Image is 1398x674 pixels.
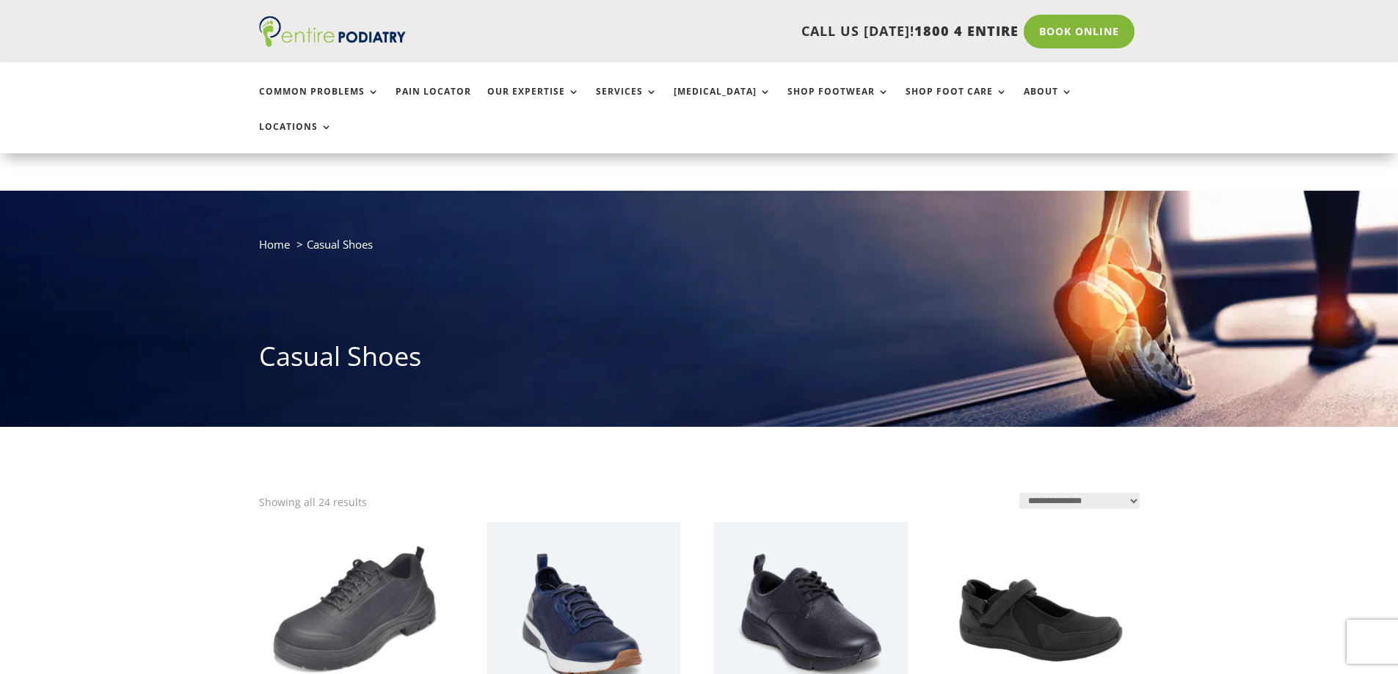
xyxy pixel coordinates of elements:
a: [MEDICAL_DATA] [674,87,771,118]
a: Book Online [1024,15,1135,48]
p: Showing all 24 results [259,493,367,512]
a: Entire Podiatry [259,35,406,50]
a: Locations [259,122,332,153]
span: Casual Shoes [307,237,373,252]
select: Shop order [1019,493,1140,509]
a: Services [596,87,658,118]
a: Pain Locator [396,87,471,118]
span: 1800 4 ENTIRE [914,22,1019,40]
h1: Casual Shoes [259,338,1140,382]
img: logo (1) [259,16,406,47]
a: Home [259,237,290,252]
nav: breadcrumb [259,235,1140,265]
a: Shop Footwear [787,87,889,118]
a: Shop Foot Care [906,87,1008,118]
a: Our Expertise [487,87,580,118]
p: CALL US [DATE]! [462,22,1019,41]
a: Common Problems [259,87,379,118]
a: About [1024,87,1073,118]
